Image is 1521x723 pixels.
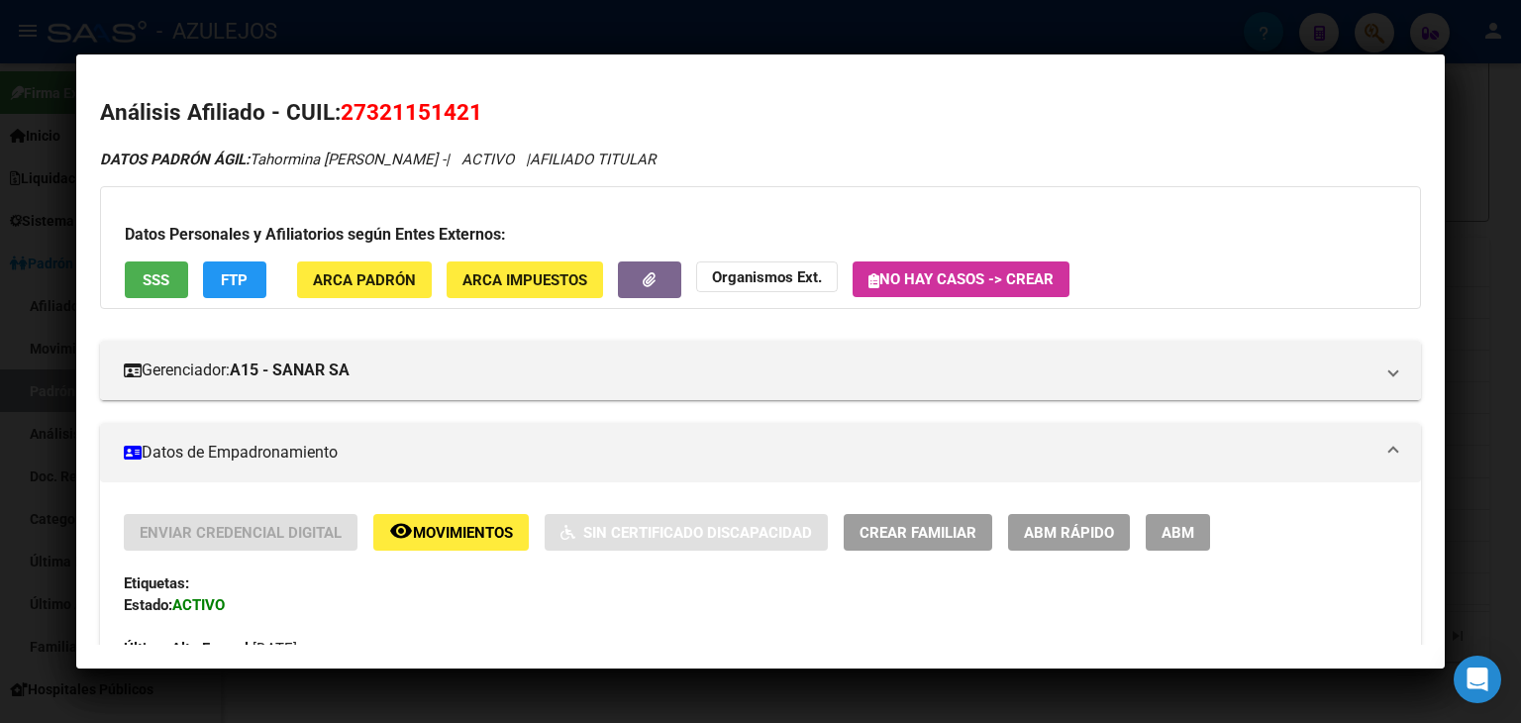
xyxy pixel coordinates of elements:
span: 27321151421 [341,99,482,125]
button: Enviar Credencial Digital [124,514,357,551]
strong: A15 - SANAR SA [230,359,350,382]
button: Organismos Ext. [696,261,838,292]
mat-expansion-panel-header: Gerenciador:A15 - SANAR SA [100,341,1421,400]
strong: Organismos Ext. [712,268,822,286]
span: Sin Certificado Discapacidad [583,524,812,542]
strong: Última Alta Formal: [124,640,253,658]
div: Open Intercom Messenger [1454,656,1501,703]
span: ABM Rápido [1024,524,1114,542]
mat-icon: remove_red_eye [389,519,413,543]
span: Crear Familiar [860,524,976,542]
span: No hay casos -> Crear [868,270,1054,288]
button: Movimientos [373,514,529,551]
span: ABM [1162,524,1194,542]
mat-expansion-panel-header: Datos de Empadronamiento [100,423,1421,482]
span: Tahormina [PERSON_NAME] - [100,151,446,168]
strong: Etiquetas: [124,574,189,592]
h3: Datos Personales y Afiliatorios según Entes Externos: [125,223,1396,247]
strong: ACTIVO [172,596,225,614]
span: ARCA Impuestos [462,271,587,289]
mat-panel-title: Gerenciador: [124,359,1373,382]
button: ABM Rápido [1008,514,1130,551]
span: Movimientos [413,524,513,542]
button: ARCA Impuestos [447,261,603,298]
span: SSS [143,271,169,289]
mat-panel-title: Datos de Empadronamiento [124,441,1373,465]
strong: DATOS PADRÓN ÁGIL: [100,151,250,168]
h2: Análisis Afiliado - CUIL: [100,96,1421,130]
span: FTP [221,271,248,289]
button: FTP [203,261,266,298]
span: Enviar Credencial Digital [140,524,342,542]
i: | ACTIVO | [100,151,656,168]
span: [DATE] [124,640,297,658]
button: ARCA Padrón [297,261,432,298]
button: Sin Certificado Discapacidad [545,514,828,551]
button: Crear Familiar [844,514,992,551]
span: ARCA Padrón [313,271,416,289]
button: ABM [1146,514,1210,551]
span: AFILIADO TITULAR [530,151,656,168]
strong: Estado: [124,596,172,614]
button: No hay casos -> Crear [853,261,1069,297]
button: SSS [125,261,188,298]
